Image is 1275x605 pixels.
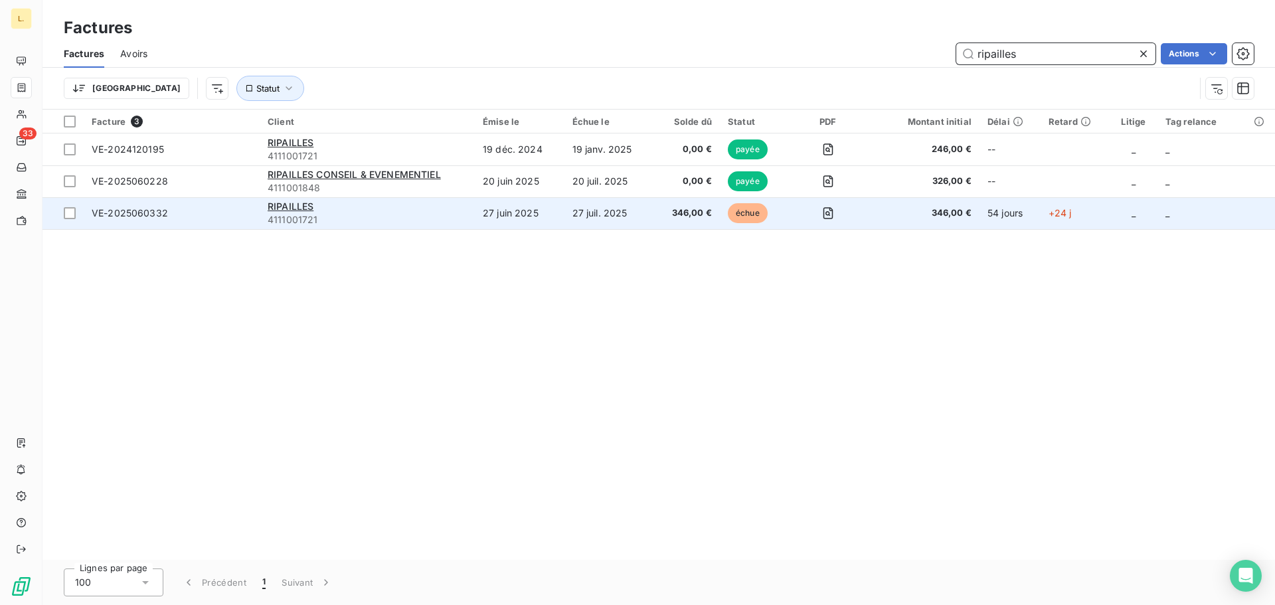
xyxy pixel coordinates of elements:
[236,76,304,101] button: Statut
[564,197,654,229] td: 27 juil. 2025
[92,175,168,187] span: VE-2025060228
[564,133,654,165] td: 19 janv. 2025
[268,169,441,180] span: RIPAILLES CONSEIL & EVENEMENTIEL
[268,181,467,195] span: 4111001848
[1165,207,1169,218] span: _
[728,139,768,159] span: payée
[11,8,32,29] div: L.
[987,116,1033,127] div: Délai
[798,116,858,127] div: PDF
[1230,560,1262,592] div: Open Intercom Messenger
[874,207,972,220] span: 346,00 €
[572,116,646,127] div: Échue le
[75,576,91,589] span: 100
[1161,43,1227,64] button: Actions
[64,16,132,40] h3: Factures
[268,149,467,163] span: 4111001721
[475,133,564,165] td: 19 déc. 2024
[92,116,126,127] span: Facture
[131,116,143,128] span: 3
[268,116,467,127] div: Client
[728,171,768,191] span: payée
[475,165,564,197] td: 20 juin 2025
[979,165,1041,197] td: --
[256,83,280,94] span: Statut
[1118,116,1149,127] div: Litige
[874,143,972,156] span: 246,00 €
[661,143,712,156] span: 0,00 €
[1132,207,1136,218] span: _
[92,207,168,218] span: VE-2025060332
[268,137,313,148] span: RIPAILLES
[120,47,147,60] span: Avoirs
[661,207,712,220] span: 346,00 €
[262,576,266,589] span: 1
[64,78,189,99] button: [GEOGRAPHIC_DATA]
[979,197,1041,229] td: 54 jours
[979,133,1041,165] td: --
[274,568,341,596] button: Suivant
[92,143,164,155] span: VE-2024120195
[661,116,712,127] div: Solde dû
[11,130,31,151] a: 33
[728,116,782,127] div: Statut
[1049,207,1072,218] span: +24 j
[728,203,768,223] span: échue
[874,175,972,188] span: 326,00 €
[1165,143,1169,155] span: _
[254,568,274,596] button: 1
[11,576,32,597] img: Logo LeanPay
[268,213,467,226] span: 4111001721
[475,197,564,229] td: 27 juin 2025
[661,175,712,188] span: 0,00 €
[874,116,972,127] div: Montant initial
[956,43,1155,64] input: Rechercher
[64,47,104,60] span: Factures
[1049,116,1102,127] div: Retard
[1132,143,1136,155] span: _
[1165,175,1169,187] span: _
[19,128,37,139] span: 33
[564,165,654,197] td: 20 juil. 2025
[483,116,556,127] div: Émise le
[174,568,254,596] button: Précédent
[268,201,313,212] span: RIPAILLES
[1165,116,1267,127] div: Tag relance
[1132,175,1136,187] span: _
